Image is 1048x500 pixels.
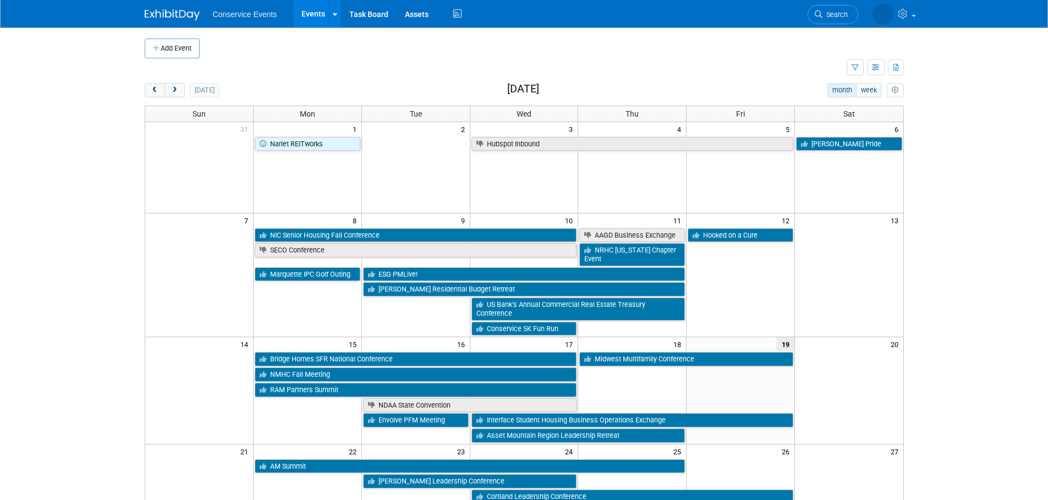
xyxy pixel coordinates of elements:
a: Interface Student Housing Business Operations Exchange [471,413,794,427]
span: Search [822,10,848,19]
span: 23 [456,444,470,458]
span: Tue [410,109,422,118]
a: NMHC Fall Meeting [255,367,577,382]
span: 26 [781,444,794,458]
button: week [856,83,881,97]
a: Search [808,5,858,24]
a: Bridge Homes SFR National Conference [255,352,577,366]
a: Hooked on a Cure [688,228,793,243]
span: 12 [781,213,794,227]
a: Nariet REITworks [255,137,360,151]
span: 17 [564,337,578,351]
span: 14 [239,337,253,351]
a: Midwest Multifamily Conference [579,352,793,366]
span: Mon [300,109,315,118]
button: Add Event [145,39,200,58]
span: 25 [672,444,686,458]
a: Envolve PFM Meeting [363,413,469,427]
a: NDAA State Convention [363,398,577,413]
span: 18 [672,337,686,351]
span: 11 [672,213,686,227]
span: Fri [736,109,745,118]
a: [PERSON_NAME] Residential Budget Retreat [363,282,685,296]
a: Asset Mountain Region Leadership Retreat [471,428,685,443]
a: AM Summit [255,459,685,474]
span: 22 [348,444,361,458]
a: RAM Partners Summit [255,383,577,397]
button: prev [145,83,165,97]
span: 24 [564,444,578,458]
span: 6 [893,122,903,136]
a: NRHC [US_STATE] Chapter Event [579,243,685,266]
span: 20 [890,337,903,351]
button: myCustomButton [887,83,903,97]
a: ESG PMLive! [363,267,685,282]
a: Hubspot Inbound [471,137,794,151]
span: 8 [352,213,361,227]
span: Wed [517,109,531,118]
span: 7 [243,213,253,227]
button: [DATE] [190,83,219,97]
img: Abby Reaves [873,4,893,25]
span: 19 [776,337,794,351]
a: Conservice 5K Fun Run [471,322,577,336]
span: Thu [625,109,639,118]
span: 31 [239,122,253,136]
i: Personalize Calendar [892,87,899,94]
a: AAGD Business Exchange [579,228,685,243]
span: 1 [352,122,361,136]
span: 5 [784,122,794,136]
span: 3 [568,122,578,136]
span: 27 [890,444,903,458]
a: US Bank’s Annual Commercial Real Estate Treasury Conference [471,298,685,320]
span: Conservice Events [213,10,277,19]
span: Sun [193,109,206,118]
button: next [164,83,185,97]
span: 2 [460,122,470,136]
a: Marquette IPC Golf Outing [255,267,360,282]
span: 21 [239,444,253,458]
img: ExhibitDay [145,9,200,20]
a: [PERSON_NAME] Pride [796,137,902,151]
span: 9 [460,213,470,227]
span: 15 [348,337,361,351]
a: [PERSON_NAME] Leadership Conference [363,474,577,488]
span: 16 [456,337,470,351]
span: 13 [890,213,903,227]
button: month [827,83,857,97]
span: 4 [676,122,686,136]
span: Sat [843,109,855,118]
h2: [DATE] [507,83,539,95]
a: SECO Conference [255,243,577,257]
span: 10 [564,213,578,227]
a: NIC Senior Housing Fall Conference [255,228,577,243]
